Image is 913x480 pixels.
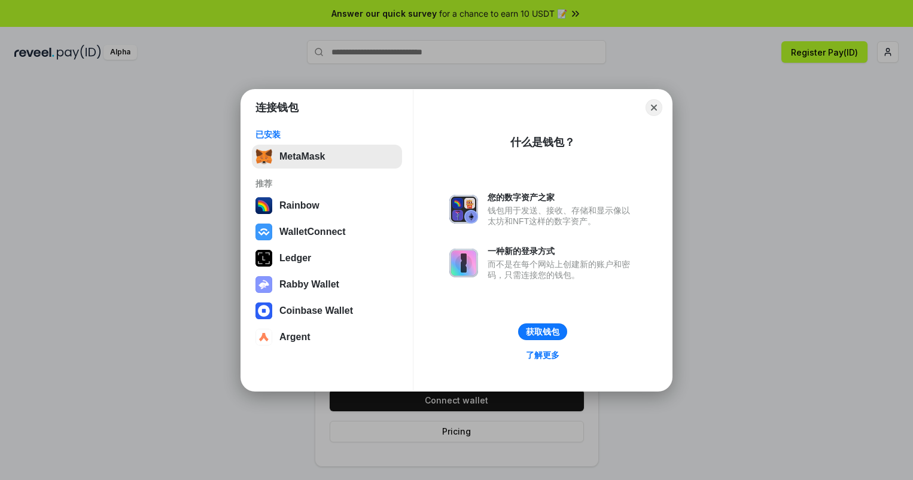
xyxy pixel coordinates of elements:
button: Argent [252,325,402,349]
div: Ledger [279,253,311,264]
img: svg+xml,%3Csvg%20width%3D%2228%22%20height%3D%2228%22%20viewBox%3D%220%200%2028%2028%22%20fill%3D... [255,224,272,240]
div: Argent [279,332,311,343]
img: svg+xml,%3Csvg%20width%3D%2228%22%20height%3D%2228%22%20viewBox%3D%220%200%2028%2028%22%20fill%3D... [255,329,272,346]
button: Rainbow [252,194,402,218]
div: 获取钱包 [526,326,559,337]
div: MetaMask [279,151,325,162]
div: 钱包用于发送、接收、存储和显示像以太坊和NFT这样的数字资产。 [488,205,636,227]
div: Rainbow [279,200,319,211]
h1: 连接钱包 [255,100,299,115]
div: 了解更多 [526,350,559,360]
a: 了解更多 [519,347,567,363]
button: Close [646,99,662,116]
div: 您的数字资产之家 [488,192,636,203]
button: MetaMask [252,145,402,169]
div: WalletConnect [279,227,346,237]
button: 获取钱包 [518,323,567,340]
img: svg+xml,%3Csvg%20xmlns%3D%22http%3A%2F%2Fwww.w3.org%2F2000%2Fsvg%22%20fill%3D%22none%22%20viewBox... [255,276,272,293]
img: svg+xml,%3Csvg%20fill%3D%22none%22%20height%3D%2233%22%20viewBox%3D%220%200%2035%2033%22%20width%... [255,148,272,165]
button: Coinbase Wallet [252,299,402,323]
div: Coinbase Wallet [279,305,353,316]
div: 而不是在每个网站上创建新的账户和密码，只需连接您的钱包。 [488,259,636,280]
div: 已安装 [255,129,398,140]
button: Rabby Wallet [252,273,402,296]
img: svg+xml,%3Csvg%20xmlns%3D%22http%3A%2F%2Fwww.w3.org%2F2000%2Fsvg%22%20fill%3D%22none%22%20viewBox... [449,195,478,224]
button: WalletConnect [252,220,402,244]
div: 什么是钱包？ [510,135,575,149]
img: svg+xml,%3Csvg%20width%3D%2228%22%20height%3D%2228%22%20viewBox%3D%220%200%2028%2028%22%20fill%3D... [255,302,272,319]
img: svg+xml,%3Csvg%20xmlns%3D%22http%3A%2F%2Fwww.w3.org%2F2000%2Fsvg%22%20width%3D%2228%22%20height%3... [255,250,272,267]
div: 一种新的登录方式 [488,246,636,256]
img: svg+xml,%3Csvg%20xmlns%3D%22http%3A%2F%2Fwww.w3.org%2F2000%2Fsvg%22%20fill%3D%22none%22%20viewBox... [449,249,478,277]
button: Ledger [252,246,402,270]
div: 推荐 [255,178,398,189]
div: Rabby Wallet [279,279,339,290]
img: svg+xml,%3Csvg%20width%3D%22120%22%20height%3D%22120%22%20viewBox%3D%220%200%20120%20120%22%20fil... [255,197,272,214]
